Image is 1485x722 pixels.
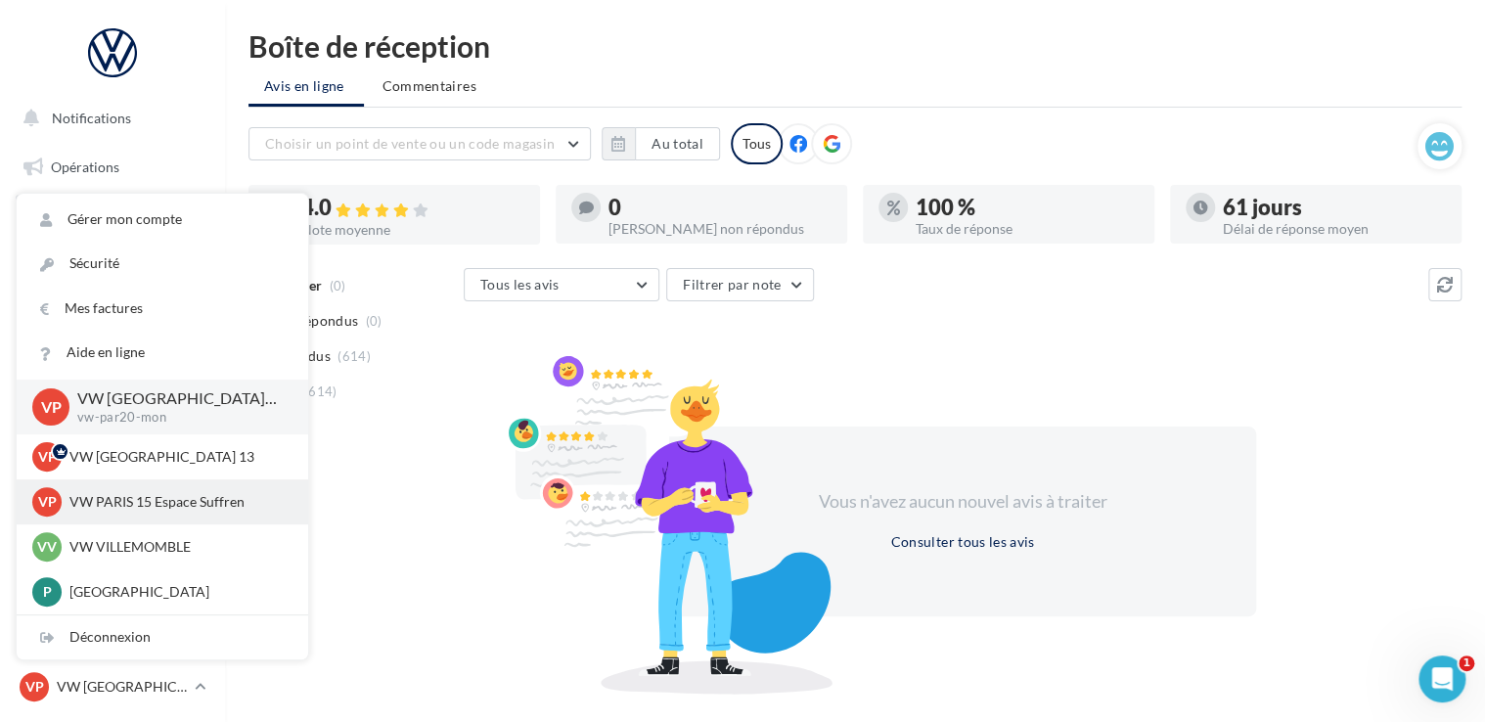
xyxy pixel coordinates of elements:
[38,447,57,467] span: VP
[12,147,213,188] a: Opérations
[267,311,358,331] span: Non répondus
[301,197,524,219] div: 4.0
[666,268,814,301] button: Filtrer par note
[17,287,308,331] a: Mes factures
[25,677,44,697] span: VP
[480,276,560,293] span: Tous les avis
[77,409,277,427] p: vw-par20-mon
[265,135,555,152] span: Choisir un point de vente ou un code magasin
[16,668,209,705] a: VP VW [GEOGRAPHIC_DATA] 20
[17,615,308,659] div: Déconnexion
[1223,222,1446,236] div: Délai de réponse moyen
[37,537,57,557] span: VV
[602,127,720,160] button: Au total
[301,223,524,237] div: Note moyenne
[12,488,213,546] a: PLV et print personnalisable
[12,342,213,384] a: Contacts
[1418,655,1465,702] iframe: Intercom live chat
[12,98,205,139] button: Notifications
[52,110,131,126] span: Notifications
[17,198,308,242] a: Gérer mon compte
[38,492,57,512] span: VP
[382,76,476,96] span: Commentaires
[12,195,213,237] a: Boîte de réception
[12,391,213,432] a: Médiathèque
[12,440,213,481] a: Calendrier
[304,384,337,399] span: (614)
[69,492,285,512] p: VW PARIS 15 Espace Suffren
[916,222,1139,236] div: Taux de réponse
[794,489,1131,515] div: Vous n'avez aucun nouvel avis à traiter
[12,554,213,611] a: Campagnes DataOnDemand
[635,127,720,160] button: Au total
[916,197,1139,218] div: 100 %
[248,31,1462,61] div: Boîte de réception
[366,313,382,329] span: (0)
[248,127,591,160] button: Choisir un point de vente ou un code magasin
[882,530,1042,554] button: Consulter tous les avis
[12,246,213,287] a: Visibilité en ligne
[51,158,119,175] span: Opérations
[41,395,62,418] span: VP
[17,242,308,286] a: Sécurité
[731,123,783,164] div: Tous
[77,387,277,410] p: VW [GEOGRAPHIC_DATA] 20
[464,268,659,301] button: Tous les avis
[69,447,285,467] p: VW [GEOGRAPHIC_DATA] 13
[337,348,371,364] span: (614)
[1459,655,1474,671] span: 1
[608,222,832,236] div: [PERSON_NAME] non répondus
[43,582,52,602] span: P
[69,537,285,557] p: VW VILLEMOMBLE
[17,331,308,375] a: Aide en ligne
[69,582,285,602] p: [GEOGRAPHIC_DATA]
[1223,197,1446,218] div: 61 jours
[608,197,832,218] div: 0
[57,677,187,697] p: VW [GEOGRAPHIC_DATA] 20
[12,294,213,336] a: Campagnes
